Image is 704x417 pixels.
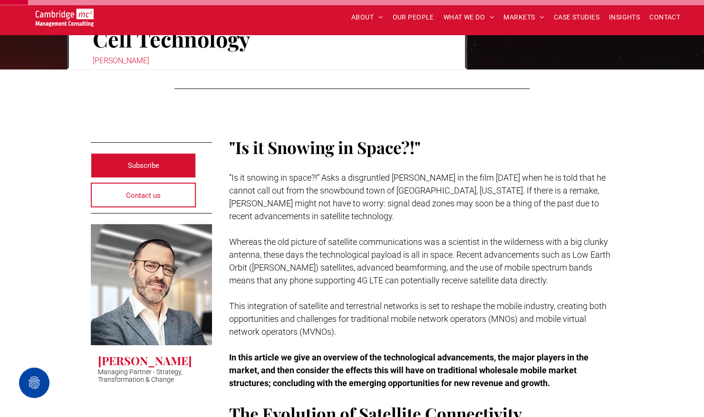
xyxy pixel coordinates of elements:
[128,154,159,177] span: Subscribe
[91,153,196,178] a: Subscribe
[439,10,499,25] a: WHAT WE DO
[36,10,94,20] a: Your Business Transformed | Cambridge Management Consulting
[91,224,212,345] a: Mauro Mortali
[91,183,196,207] a: Contact us
[229,352,588,388] strong: In this article we give an overview of the technological advancements, the major players in the m...
[229,237,610,285] span: Whereas the old picture of satellite communications was a scientist in the wilderness with a big ...
[36,9,94,27] img: Go to Homepage
[93,54,441,68] div: [PERSON_NAME]
[98,353,192,368] h3: [PERSON_NAME]
[229,173,606,221] span: “Is it snowing in space?!” Asks a disgruntled [PERSON_NAME] in the film [DATE] when he is told th...
[604,10,645,25] a: INSIGHTS
[93,6,441,50] h1: Cell Towers in Space: Satellite-to-Cell Technology
[347,10,388,25] a: ABOUT
[645,10,685,25] a: CONTACT
[499,10,549,25] a: MARKETS
[229,136,421,158] span: "Is it Snowing in Space?!"
[549,10,604,25] a: CASE STUDIES
[387,10,438,25] a: OUR PEOPLE
[126,184,161,207] span: Contact us
[229,301,607,337] span: This integration of satellite and terrestrial networks is set to reshape the mobile industry, cre...
[98,368,205,383] p: Managing Partner - Strategy, Transformation & Change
